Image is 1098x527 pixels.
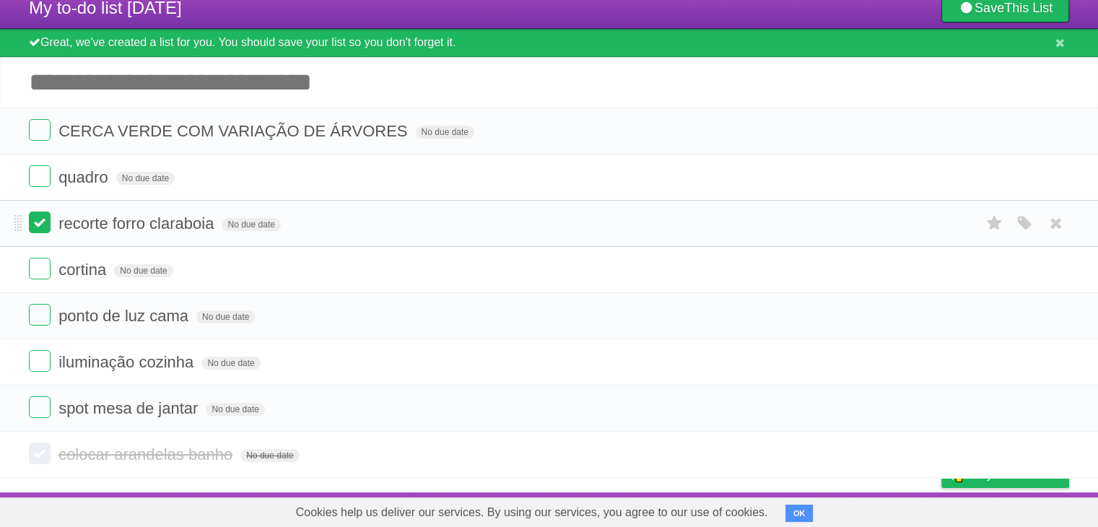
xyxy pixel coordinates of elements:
span: colocar arandelas banho [58,445,236,463]
label: Done [29,165,51,187]
label: Done [29,304,51,326]
span: ponto de luz cama [58,307,192,325]
span: CERCA VERDE COM VARIAÇÃO DE ÁRVORES [58,122,411,140]
span: quadro [58,168,112,186]
span: recorte forro claraboia [58,214,217,232]
span: No due date [116,172,175,185]
span: No due date [416,126,474,139]
span: Cookies help us deliver our services. By using our services, you agree to our use of cookies. [282,498,783,527]
span: Buy me a coffee [972,462,1062,487]
span: No due date [114,264,173,277]
span: No due date [206,403,264,416]
span: iluminação cozinha [58,353,197,371]
label: Done [29,396,51,418]
a: Developers [797,496,855,523]
label: Star task [981,212,1008,235]
a: Suggest a feature [978,496,1069,523]
span: No due date [240,449,299,462]
a: About [749,496,780,523]
label: Done [29,350,51,372]
span: No due date [222,218,280,231]
span: cortina [58,261,110,279]
label: Done [29,258,51,279]
b: This List [1004,1,1053,15]
span: spot mesa de jantar [58,399,201,417]
label: Done [29,119,51,141]
button: OK [785,505,814,522]
span: No due date [196,310,255,323]
span: No due date [201,357,260,370]
label: Done [29,212,51,233]
label: Done [29,443,51,464]
a: Terms [873,496,905,523]
a: Privacy [923,496,960,523]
